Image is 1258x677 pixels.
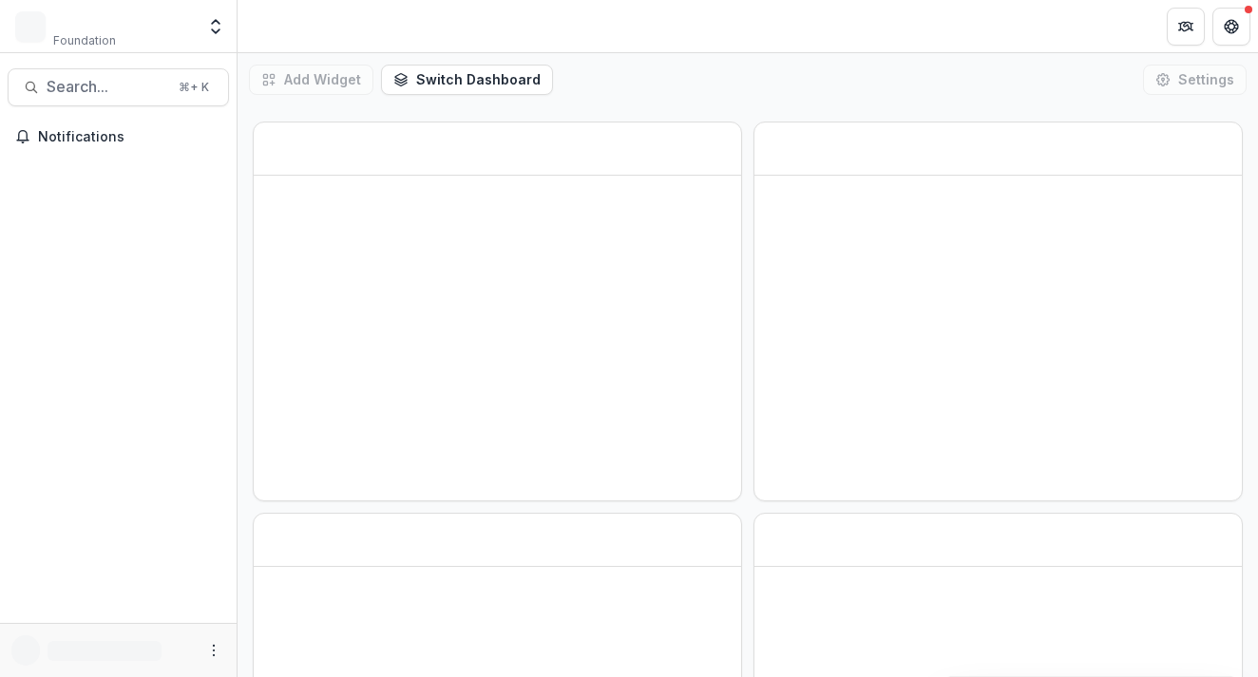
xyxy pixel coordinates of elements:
[8,68,229,106] button: Search...
[47,78,167,96] span: Search...
[1167,8,1205,46] button: Partners
[381,65,553,95] button: Switch Dashboard
[249,65,373,95] button: Add Widget
[53,32,116,49] span: Foundation
[245,12,326,40] nav: breadcrumb
[8,122,229,152] button: Notifications
[1212,8,1250,46] button: Get Help
[202,8,229,46] button: Open entity switcher
[1143,65,1247,95] button: Settings
[202,639,225,662] button: More
[38,129,221,145] span: Notifications
[175,77,213,98] div: ⌘ + K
